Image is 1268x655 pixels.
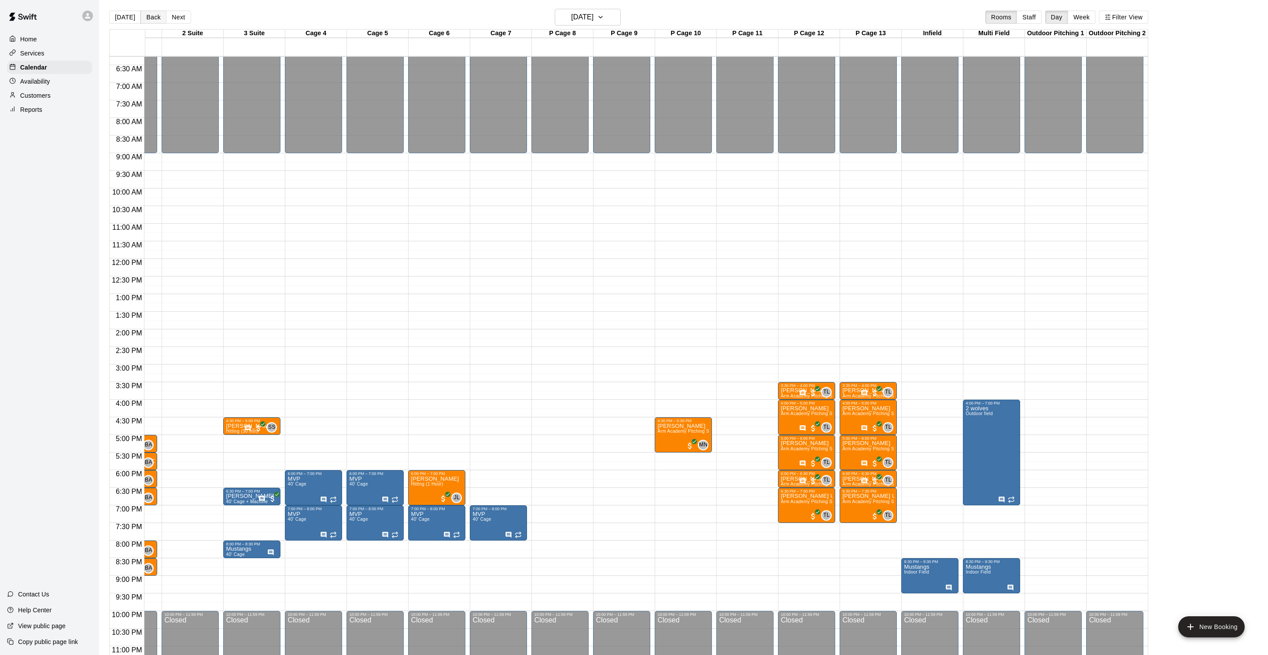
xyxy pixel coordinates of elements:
[823,423,830,432] span: TL
[20,49,44,58] p: Services
[555,9,621,26] button: [DATE]
[114,171,144,178] span: 9:30 AM
[20,35,37,44] p: Home
[885,476,892,485] span: TL
[408,470,465,505] div: 6:00 PM – 7:00 PM: Hitting (1 Hour)
[7,47,92,60] a: Services
[223,541,280,558] div: 8:00 PM – 8:30 PM: Mustangs
[7,61,92,74] div: Calendar
[717,29,778,38] div: P Cage 11
[7,33,92,46] a: Home
[349,612,401,617] div: 10:00 PM – 11:59 PM
[18,622,66,630] p: View public page
[145,564,152,573] span: BA
[270,422,277,433] span: Sean Singh
[1007,584,1014,591] svg: Has notes
[823,388,830,397] span: TL
[223,417,280,435] div: 4:30 PM – 5:00 PM: Hitting (30 min)
[657,419,709,423] div: 4:30 PM – 5:30 PM
[114,153,144,161] span: 9:00 AM
[114,136,144,143] span: 8:30 AM
[20,91,51,100] p: Customers
[114,400,144,407] span: 4:00 PM
[110,611,144,618] span: 10:00 PM
[966,401,1017,405] div: 4:00 PM – 7:00 PM
[870,424,879,433] span: All customers have paid
[904,570,929,574] span: Indoor Field
[870,389,879,397] span: All customers have paid
[285,29,347,38] div: Cage 4
[226,429,258,434] span: Hitting (30 min)
[883,422,893,433] div: Tyler Levine
[110,646,144,654] span: 11:00 PM
[870,512,879,521] span: All customers have paid
[505,531,512,538] svg: Has notes
[657,612,709,617] div: 10:00 PM – 11:59 PM
[701,440,708,450] span: Max Nielsen
[411,471,463,476] div: 6:00 PM – 7:00 PM
[7,75,92,88] div: Availability
[904,612,956,617] div: 10:00 PM – 11:59 PM
[825,387,832,397] span: Tyler Levine
[870,459,879,468] span: All customers have paid
[114,488,144,495] span: 6:30 PM
[147,493,154,503] span: Brian Anderson
[778,488,835,523] div: 6:30 PM – 7:30 PM: Arm Academy Pitching Session 1 Hour - Pitching
[532,29,593,38] div: P Cage 8
[886,422,893,433] span: Tyler Levine
[470,505,527,541] div: 7:00 PM – 8:00 PM: MVP
[781,394,883,398] span: Arm Academy Pitching Session 30 min - Pitching
[840,488,897,523] div: 6:30 PM – 7:30 PM: Arm Academy Pitching Session 1 Hour - Pitching
[809,477,818,486] span: All customers have paid
[778,382,835,400] div: 3:30 PM – 4:00 PM: Arm Academy Pitching Session 30 min - Pitching
[349,471,401,476] div: 6:00 PM – 7:00 PM
[861,460,868,467] svg: Has notes
[114,453,144,460] span: 5:30 PM
[20,63,47,72] p: Calendar
[472,517,491,522] span: 40' Cage
[114,593,144,601] span: 9:30 PM
[966,570,991,574] span: Indoor Field
[885,511,892,520] span: TL
[945,584,952,591] svg: Has notes
[143,440,154,450] div: Brian Anderson
[823,458,830,467] span: TL
[349,482,368,486] span: 40' Cage
[698,440,708,450] div: Max Nielsen
[823,511,830,520] span: TL
[114,382,144,390] span: 3:30 PM
[778,29,840,38] div: P Cage 12
[267,549,274,556] svg: Has notes
[114,435,144,442] span: 5:00 PM
[18,590,49,599] p: Contact Us
[719,612,771,617] div: 10:00 PM – 11:59 PM
[391,496,398,503] span: Recurring event
[1008,496,1015,503] span: Recurring event
[110,276,144,284] span: 12:30 PM
[288,612,339,617] div: 10:00 PM – 11:59 PM
[781,482,883,486] span: Arm Academy Pitching Session 30 min - Pitching
[162,29,224,38] div: 2 Suite
[288,482,306,486] span: 40' Cage
[842,401,894,405] div: 4:00 PM – 5:00 PM
[140,11,166,24] button: Back
[408,505,465,541] div: 7:00 PM – 8:00 PM: MVP
[145,441,152,449] span: BA
[164,612,216,617] div: 10:00 PM – 11:59 PM
[226,499,268,504] span: 40’ Cage + Machine
[20,77,50,86] p: Availability
[411,517,429,522] span: 40' Cage
[114,576,144,583] span: 9:00 PM
[840,382,897,400] div: 3:30 PM – 4:00 PM: Arm Academy Pitching Session 30 min - Pitching
[821,475,832,486] div: Tyler Levine
[455,493,462,503] span: Johnnie Larossa
[821,457,832,468] div: Tyler Levine
[143,563,154,574] div: Brian Anderson
[18,637,78,646] p: Copy public page link
[1045,11,1068,24] button: Day
[901,558,958,593] div: 8:30 PM – 9:30 PM: Mustangs
[470,29,532,38] div: Cage 7
[145,493,152,502] span: BA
